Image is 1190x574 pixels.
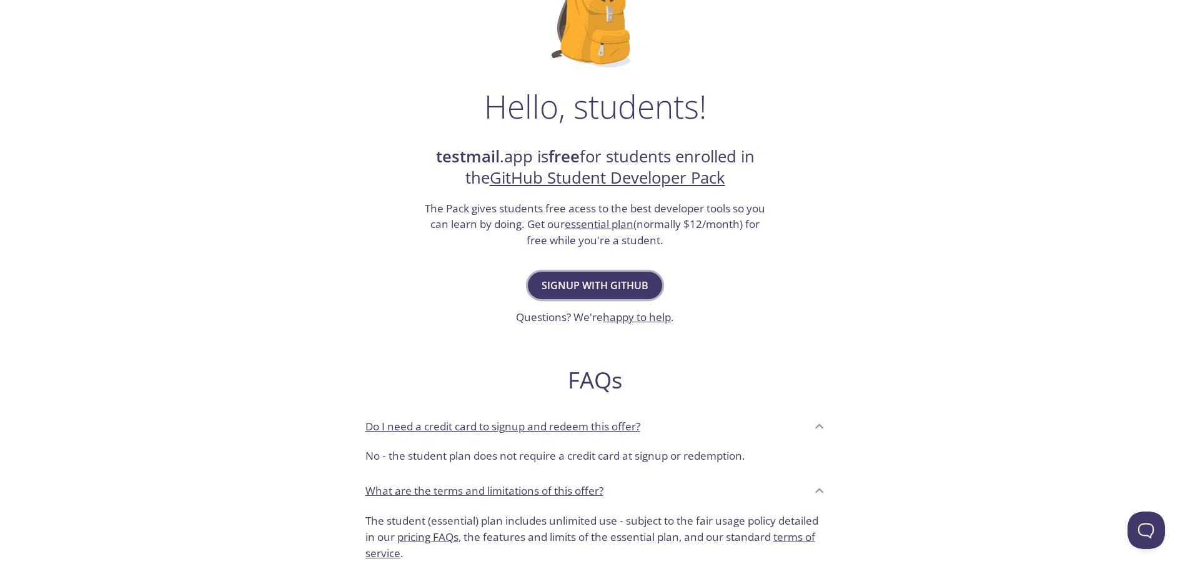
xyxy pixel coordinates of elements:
div: What are the terms and limitations of this offer? [355,474,835,508]
span: Signup with GitHub [542,277,648,294]
h2: FAQs [355,366,835,394]
strong: testmail [436,146,500,167]
h1: Hello, students! [484,87,707,125]
p: What are the terms and limitations of this offer? [365,483,603,499]
div: Do I need a credit card to signup and redeem this offer? [355,409,835,443]
div: Do I need a credit card to signup and redeem this offer? [355,443,835,474]
p: The student (essential) plan includes unlimited use - subject to the fair usage policy detailed i... [365,513,825,561]
a: terms of service [365,530,815,560]
a: pricing FAQs [397,530,459,544]
a: GitHub Student Developer Pack [490,167,725,189]
h3: The Pack gives students free acess to the best developer tools so you can learn by doing. Get our... [424,200,767,249]
a: essential plan [565,217,633,231]
a: happy to help [603,310,671,324]
p: No - the student plan does not require a credit card at signup or redemption. [365,448,825,464]
iframe: Help Scout Beacon - Open [1128,512,1165,549]
h3: Questions? We're . [516,309,674,325]
p: Do I need a credit card to signup and redeem this offer? [365,418,640,435]
h2: .app is for students enrolled in the [424,146,767,189]
button: Signup with GitHub [528,272,662,299]
strong: free [548,146,580,167]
